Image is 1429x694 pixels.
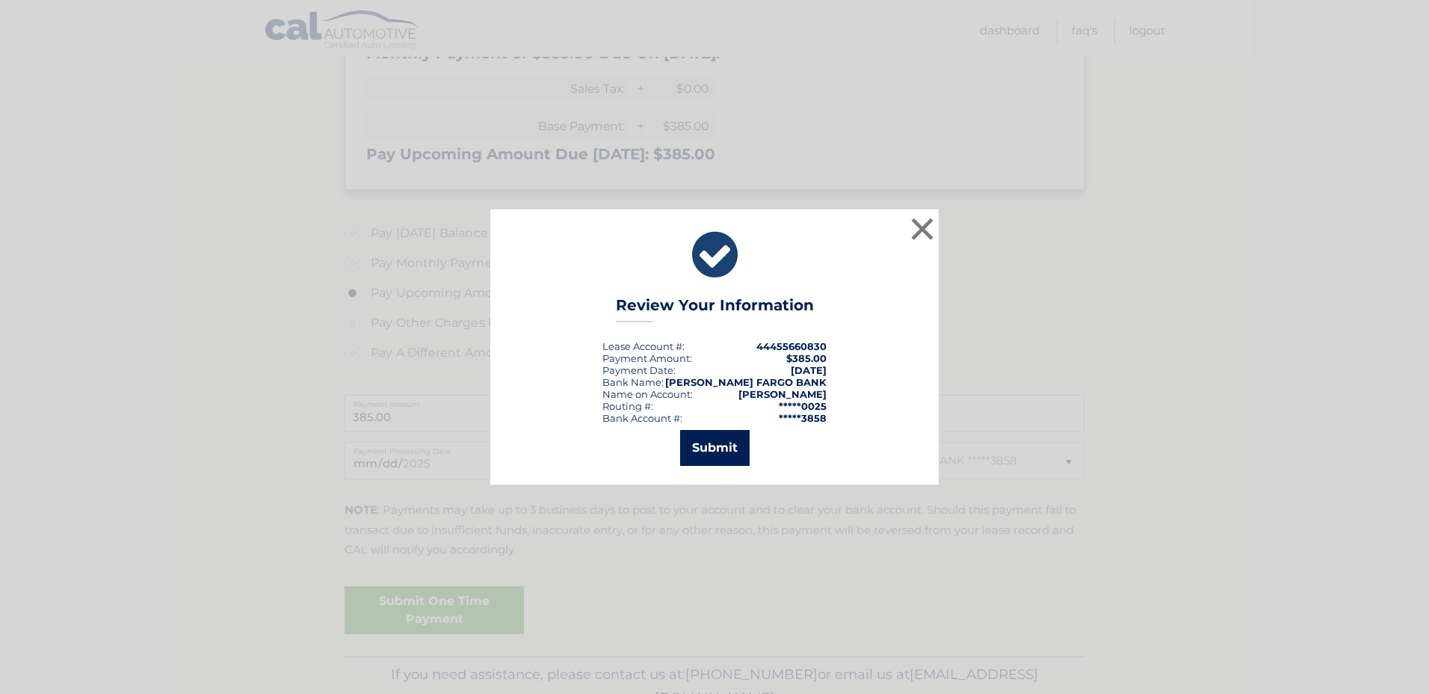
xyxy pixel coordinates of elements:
div: Bank Name: [602,376,664,388]
button: Submit [680,430,750,466]
button: × [907,214,937,244]
div: : [602,364,676,376]
strong: [PERSON_NAME] FARGO BANK [665,376,827,388]
div: Name on Account: [602,388,693,400]
div: Lease Account #: [602,340,685,352]
span: Payment Date [602,364,673,376]
div: Routing #: [602,400,653,412]
div: Payment Amount: [602,352,692,364]
strong: [PERSON_NAME] [738,388,827,400]
strong: 44455660830 [756,340,827,352]
h3: Review Your Information [616,296,814,322]
span: $385.00 [786,352,827,364]
span: [DATE] [791,364,827,376]
div: Bank Account #: [602,412,682,424]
